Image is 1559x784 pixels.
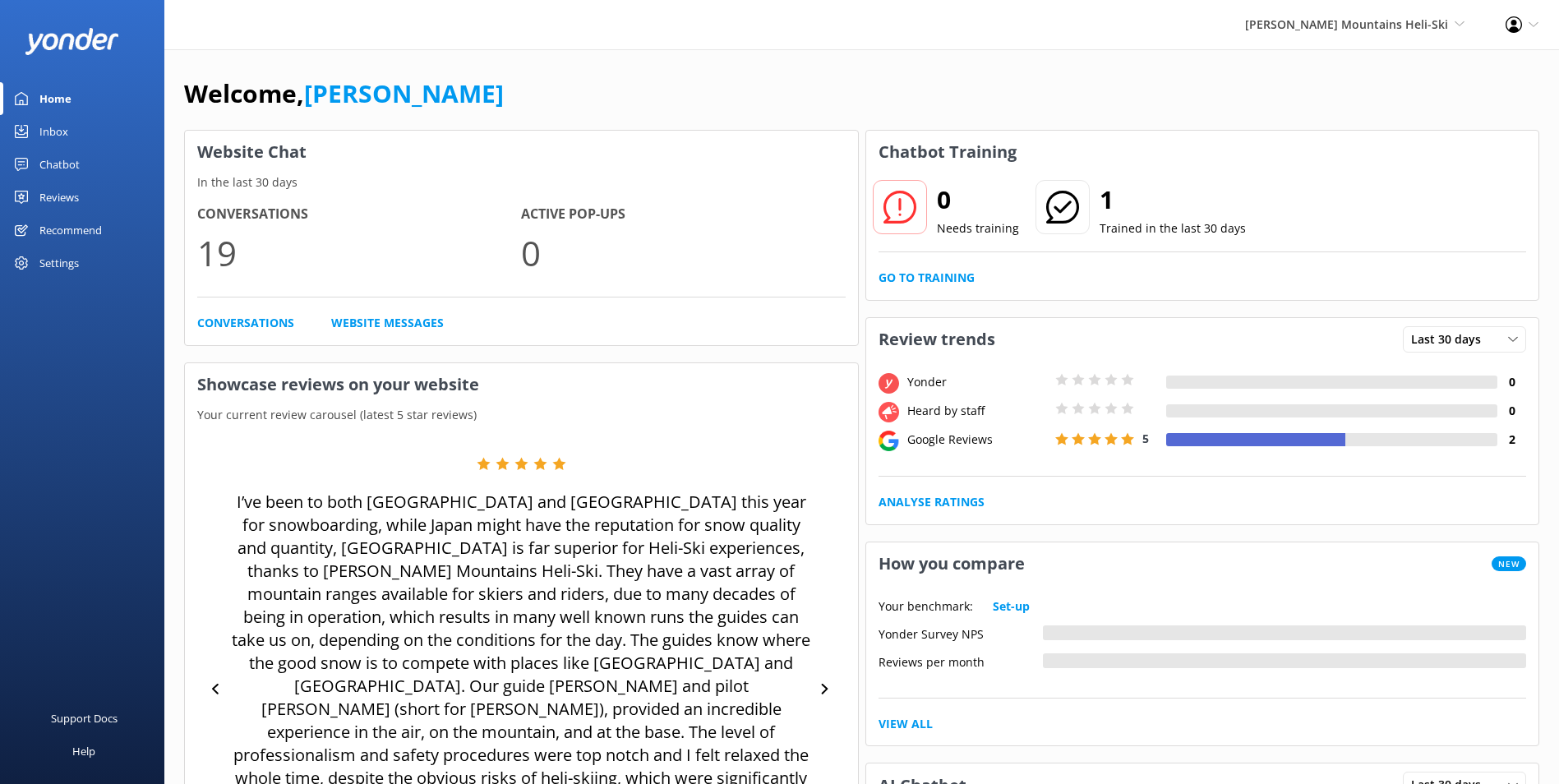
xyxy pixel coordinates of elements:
[903,431,1051,449] div: Google Reviews
[521,204,845,225] h4: Active Pop-ups
[1492,556,1526,571] span: New
[185,173,858,191] p: In the last 30 days
[304,76,504,110] a: [PERSON_NAME]
[879,715,933,733] a: View All
[331,314,444,332] a: Website Messages
[51,702,118,735] div: Support Docs
[1142,431,1149,446] span: 5
[39,181,79,214] div: Reviews
[72,735,95,768] div: Help
[866,131,1029,173] h3: Chatbot Training
[1100,219,1246,238] p: Trained in the last 30 days
[879,269,975,287] a: Go to Training
[39,247,79,279] div: Settings
[937,219,1019,238] p: Needs training
[185,131,858,173] h3: Website Chat
[1100,180,1246,219] h2: 1
[521,225,845,280] p: 0
[25,28,119,55] img: yonder-white-logo.png
[993,597,1030,616] a: Set-up
[197,225,521,280] p: 19
[879,653,1043,668] div: Reviews per month
[1497,373,1526,391] h4: 0
[39,148,80,181] div: Chatbot
[879,597,973,616] p: Your benchmark:
[197,204,521,225] h4: Conversations
[197,314,294,332] a: Conversations
[866,318,1008,361] h3: Review trends
[903,373,1051,391] div: Yonder
[879,493,985,511] a: Analyse Ratings
[866,542,1037,585] h3: How you compare
[1245,16,1448,32] span: [PERSON_NAME] Mountains Heli-Ski
[185,363,858,406] h3: Showcase reviews on your website
[1497,402,1526,420] h4: 0
[39,82,71,115] div: Home
[1497,431,1526,449] h4: 2
[184,74,504,113] h1: Welcome,
[39,115,68,148] div: Inbox
[903,402,1051,420] div: Heard by staff
[879,625,1043,640] div: Yonder Survey NPS
[185,406,858,424] p: Your current review carousel (latest 5 star reviews)
[937,180,1019,219] h2: 0
[39,214,102,247] div: Recommend
[1411,330,1491,348] span: Last 30 days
